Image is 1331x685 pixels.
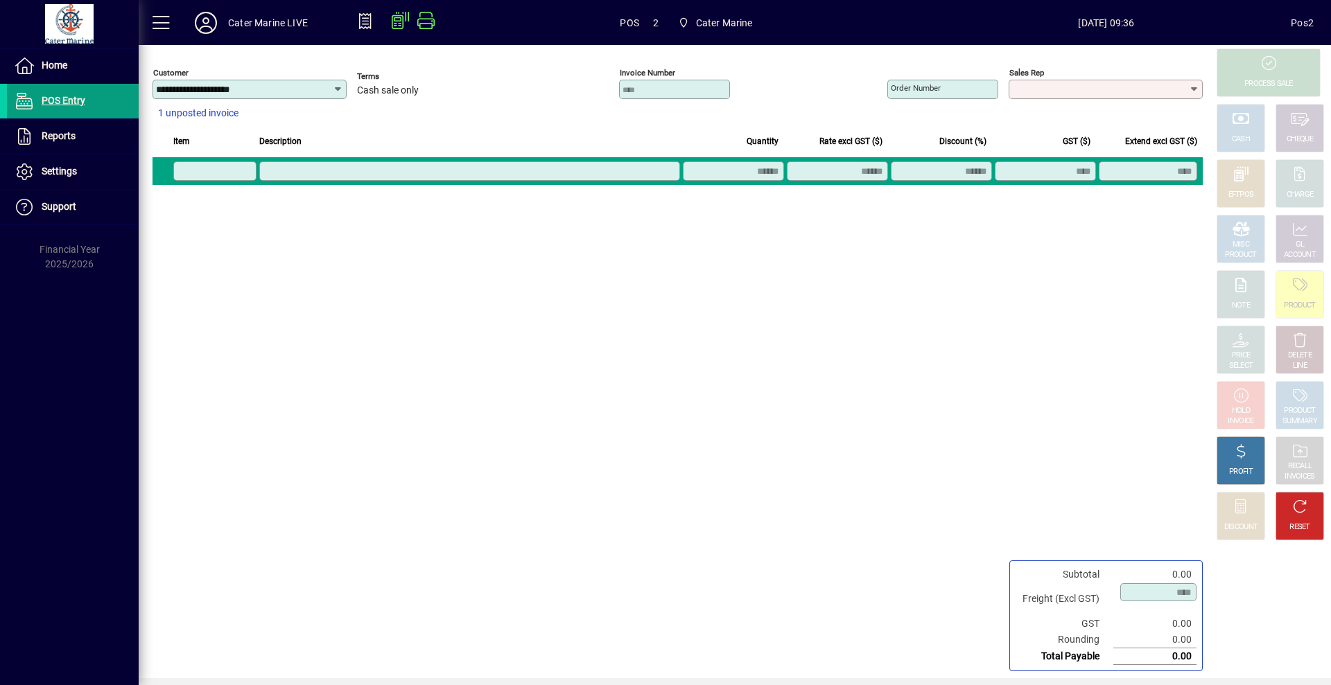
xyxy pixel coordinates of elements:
span: Description [259,134,302,149]
span: 2 [653,12,659,34]
div: PROFIT [1229,467,1253,477]
div: CASH [1232,134,1250,145]
span: Discount (%) [939,134,986,149]
div: PROCESS SALE [1244,79,1293,89]
td: GST [1016,616,1113,632]
a: Support [7,190,139,224]
a: Home [7,48,139,83]
mat-label: Customer [153,68,189,78]
td: Total Payable [1016,648,1113,665]
div: GL [1296,240,1305,250]
span: POS Entry [42,95,85,106]
div: RESET [1289,522,1310,533]
div: Cater Marine LIVE [228,12,308,34]
div: MISC [1233,240,1249,250]
div: ACCOUNT [1284,250,1316,260]
div: DISCOUNT [1224,522,1258,533]
td: 0.00 [1113,616,1197,632]
span: Quantity [747,134,778,149]
div: DELETE [1288,350,1312,361]
div: Pos2 [1291,12,1314,34]
a: Reports [7,119,139,154]
span: 1 unposted invoice [158,106,238,121]
span: Home [42,60,67,71]
span: Cash sale only [357,85,419,96]
td: Rounding [1016,632,1113,648]
span: [DATE] 09:36 [922,12,1291,34]
span: Rate excl GST ($) [819,134,882,149]
div: INVOICE [1228,416,1253,427]
td: 0.00 [1113,567,1197,582]
div: PRICE [1232,350,1251,361]
button: Profile [184,10,228,35]
div: RECALL [1288,461,1312,472]
span: Cater Marine [672,10,758,35]
div: CHARGE [1287,190,1314,200]
td: 0.00 [1113,648,1197,665]
span: POS [620,12,639,34]
span: Terms [357,72,440,81]
div: SELECT [1229,361,1253,371]
div: SUMMARY [1282,416,1317,427]
div: PRODUCT [1225,250,1256,260]
div: PRODUCT [1284,301,1315,311]
div: PRODUCT [1284,406,1315,416]
td: 0.00 [1113,632,1197,648]
a: Settings [7,154,139,189]
button: 1 unposted invoice [153,101,244,126]
div: INVOICES [1285,472,1314,482]
div: HOLD [1232,406,1250,416]
mat-label: Sales rep [1009,68,1044,78]
span: Item [173,134,190,149]
div: CHEQUE [1287,134,1313,145]
td: Subtotal [1016,567,1113,582]
div: NOTE [1232,301,1250,311]
span: Support [42,201,76,212]
div: LINE [1293,361,1307,371]
span: Settings [42,166,77,177]
span: Reports [42,130,76,141]
span: Extend excl GST ($) [1125,134,1197,149]
span: Cater Marine [696,12,753,34]
mat-label: Order number [891,83,941,93]
span: GST ($) [1063,134,1090,149]
mat-label: Invoice number [620,68,675,78]
div: EFTPOS [1228,190,1254,200]
td: Freight (Excl GST) [1016,582,1113,616]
